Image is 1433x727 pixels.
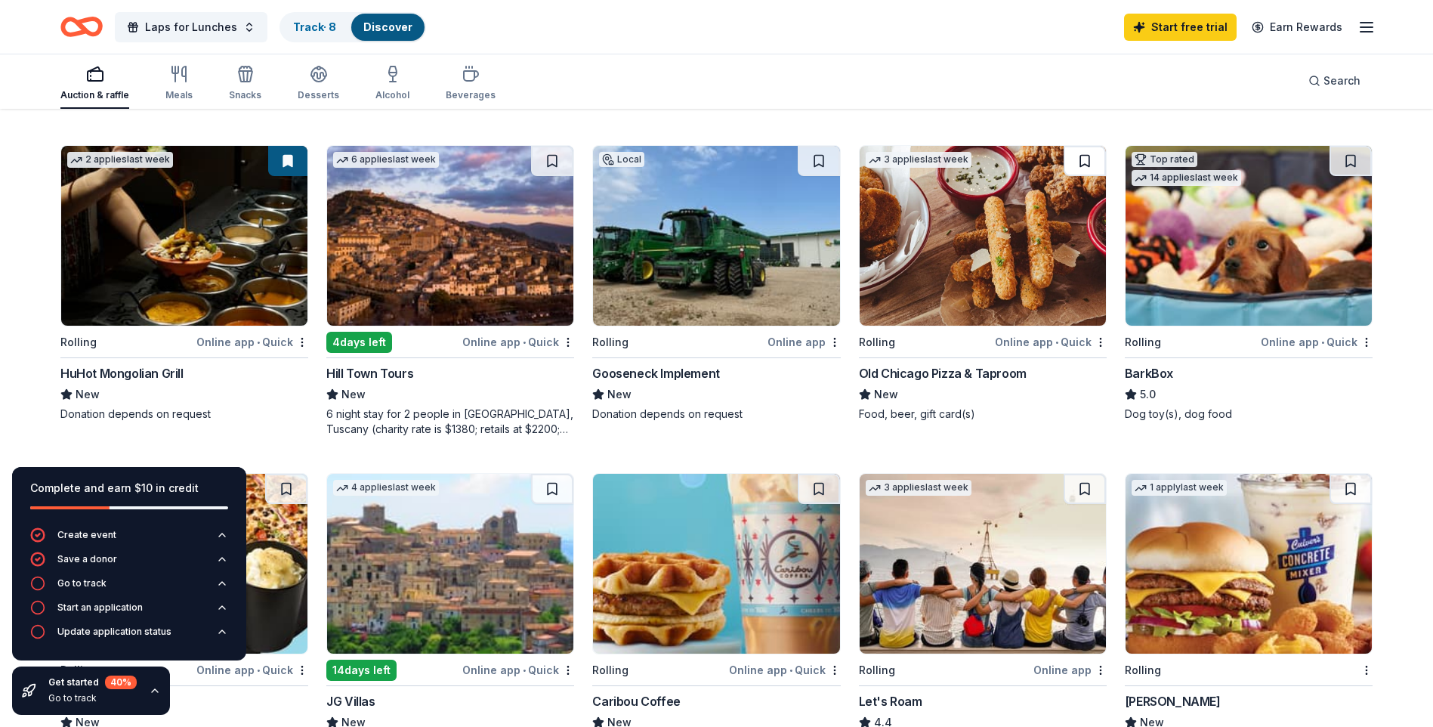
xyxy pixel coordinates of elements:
a: Image for Gooseneck ImplementLocalRollingOnline appGooseneck ImplementNewDonation depends on request [592,145,840,422]
img: Image for Gooseneck Implement [593,146,839,326]
a: Track· 8 [293,20,336,33]
img: Image for JG Villas [327,474,573,654]
div: Online app Quick [462,333,574,351]
button: Go to track [30,576,228,600]
div: Save a donor [57,553,117,565]
button: Alcohol [375,59,409,109]
a: Discover [363,20,412,33]
div: 3 applies last week [866,480,971,496]
div: 14 applies last week [1132,170,1241,186]
div: 6 night stay for 2 people in [GEOGRAPHIC_DATA], Tuscany (charity rate is $1380; retails at $2200;... [326,407,574,437]
span: Laps for Lunches [145,18,237,36]
button: Snacks [229,59,261,109]
div: 2 applies last week [67,152,173,168]
span: Search [1323,72,1360,90]
div: Dog toy(s), dog food [1125,407,1373,422]
div: Alcohol [375,89,409,101]
div: Snacks [229,89,261,101]
div: Rolling [592,333,628,351]
div: Let's Roam [859,692,922,710]
div: Get started [48,676,137,689]
div: Online app [1033,660,1107,679]
div: Start an application [57,602,143,614]
div: HuHot Mongolian Grill [60,364,184,382]
a: Image for BarkBoxTop rated14 applieslast weekRollingOnline app•QuickBarkBox5.0Dog toy(s), dog food [1125,145,1373,422]
div: Complete and earn $10 in credit [30,479,228,497]
div: Donation depends on request [592,407,840,422]
a: Image for Hill Town Tours 6 applieslast week4days leftOnline app•QuickHill Town ToursNew6 night s... [326,145,574,437]
div: Food, beer, gift card(s) [859,407,1107,422]
div: [PERSON_NAME] [1125,692,1221,710]
span: • [257,664,260,676]
div: 1 apply last week [1132,480,1227,496]
div: Hill Town Tours [326,364,413,382]
img: Image for Caribou Coffee [593,474,839,654]
div: JG Villas [326,692,375,710]
div: Online app Quick [1261,333,1373,351]
div: 14 days left [326,660,397,681]
div: BarkBox [1125,364,1173,382]
div: Go to track [57,577,107,589]
img: Image for Let's Roam [860,474,1106,654]
img: Image for Old Chicago Pizza & Taproom [860,146,1106,326]
div: Online app Quick [462,660,574,679]
img: Image for Culver's [1126,474,1372,654]
span: • [523,336,526,348]
div: Online app Quick [995,333,1107,351]
button: Start an application [30,600,228,624]
a: Home [60,9,103,45]
div: Auction & raffle [60,89,129,101]
button: Laps for Lunches [115,12,267,42]
div: 4 days left [326,332,392,353]
a: Image for HuHot Mongolian Grill2 applieslast weekRollingOnline app•QuickHuHot Mongolian GrillNewD... [60,145,308,422]
button: Save a donor [30,552,228,576]
div: Rolling [60,333,97,351]
button: Meals [165,59,193,109]
div: Beverages [446,89,496,101]
span: New [76,385,100,404]
div: Rolling [1125,661,1161,679]
a: Start free trial [1124,14,1237,41]
div: 4 applies last week [333,480,439,496]
button: Create event [30,527,228,552]
img: Image for Hill Town Tours [327,146,573,326]
button: Track· 8Discover [279,12,426,42]
span: 5.0 [1140,385,1156,404]
span: • [789,664,792,676]
span: • [523,664,526,676]
div: 40 % [105,676,137,689]
div: Update application status [57,626,171,638]
div: Top rated [1132,152,1197,167]
div: Rolling [859,661,895,679]
a: Image for Old Chicago Pizza & Taproom3 applieslast weekRollingOnline app•QuickOld Chicago Pizza &... [859,145,1107,422]
div: Online app Quick [729,660,841,679]
span: • [1055,336,1058,348]
div: Gooseneck Implement [592,364,719,382]
button: Desserts [298,59,339,109]
div: Online app [767,333,841,351]
div: Donation depends on request [60,407,308,422]
span: New [607,385,632,404]
div: Local [599,152,644,167]
button: Search [1296,66,1373,96]
div: Caribou Coffee [592,692,680,710]
div: 3 applies last week [866,152,971,168]
button: Update application status [30,624,228,648]
button: Beverages [446,59,496,109]
a: Earn Rewards [1243,14,1351,41]
div: Create event [57,529,116,541]
span: New [874,385,898,404]
div: Rolling [592,661,628,679]
img: Image for HuHot Mongolian Grill [61,146,307,326]
div: Online app Quick [196,333,308,351]
div: 6 applies last week [333,152,439,168]
span: • [257,336,260,348]
button: Auction & raffle [60,59,129,109]
div: Rolling [1125,333,1161,351]
span: • [1321,336,1324,348]
div: Rolling [859,333,895,351]
span: New [341,385,366,404]
div: Go to track [48,692,137,704]
div: Old Chicago Pizza & Taproom [859,364,1027,382]
div: Meals [165,89,193,101]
